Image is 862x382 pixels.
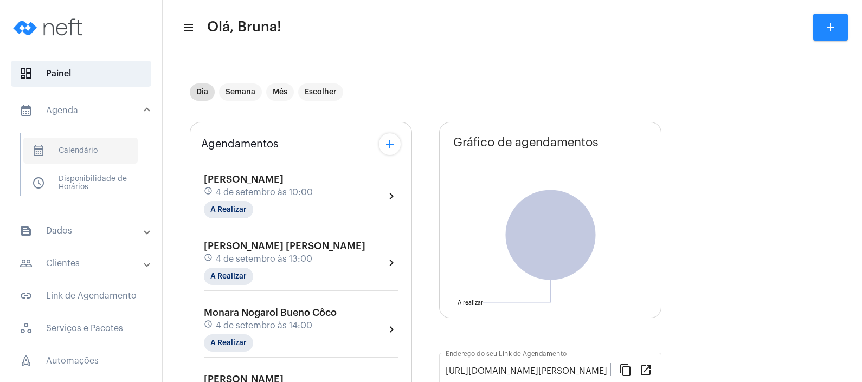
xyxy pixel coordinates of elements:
[9,5,90,49] img: logo-neft-novo-2.png
[23,170,138,196] span: Disponibilidade de Horários
[32,144,45,157] span: sidenav icon
[458,300,483,306] text: A realizar
[7,128,162,211] div: sidenav iconAgenda
[204,334,253,352] mat-chip: A Realizar
[32,177,45,190] span: sidenav icon
[20,224,33,237] mat-icon: sidenav icon
[7,218,162,244] mat-expansion-panel-header: sidenav iconDados
[619,363,632,376] mat-icon: content_copy
[20,257,145,270] mat-panel-title: Clientes
[201,138,279,150] span: Agendamentos
[204,201,253,218] mat-chip: A Realizar
[385,323,398,336] mat-icon: chevron_right
[824,21,837,34] mat-icon: add
[7,93,162,128] mat-expansion-panel-header: sidenav iconAgenda
[383,138,396,151] mat-icon: add
[11,348,151,374] span: Automações
[20,354,33,367] span: sidenav icon
[20,104,145,117] mat-panel-title: Agenda
[204,268,253,285] mat-chip: A Realizar
[20,104,33,117] mat-icon: sidenav icon
[23,138,138,164] span: Calendário
[204,253,214,265] mat-icon: schedule
[204,186,214,198] mat-icon: schedule
[204,308,337,318] span: Monara Nogarol Bueno Côco
[216,254,312,264] span: 4 de setembro às 13:00
[216,321,312,331] span: 4 de setembro às 14:00
[453,136,599,149] span: Gráfico de agendamentos
[20,322,33,335] span: sidenav icon
[204,241,365,251] span: [PERSON_NAME] [PERSON_NAME]
[190,83,215,101] mat-chip: Dia
[639,363,652,376] mat-icon: open_in_new
[182,21,193,34] mat-icon: sidenav icon
[385,256,398,269] mat-icon: chevron_right
[7,250,162,276] mat-expansion-panel-header: sidenav iconClientes
[11,61,151,87] span: Painel
[219,83,262,101] mat-chip: Semana
[20,257,33,270] mat-icon: sidenav icon
[207,18,281,36] span: Olá, Bruna!
[20,289,33,302] mat-icon: sidenav icon
[204,174,284,184] span: [PERSON_NAME]
[385,190,398,203] mat-icon: chevron_right
[216,187,313,197] span: 4 de setembro às 10:00
[298,83,343,101] mat-chip: Escolher
[204,320,214,332] mat-icon: schedule
[20,224,145,237] mat-panel-title: Dados
[266,83,294,101] mat-chip: Mês
[20,67,33,80] span: sidenav icon
[11,283,151,309] span: Link de Agendamento
[11,315,151,341] span: Serviços e Pacotes
[446,366,610,376] input: Link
